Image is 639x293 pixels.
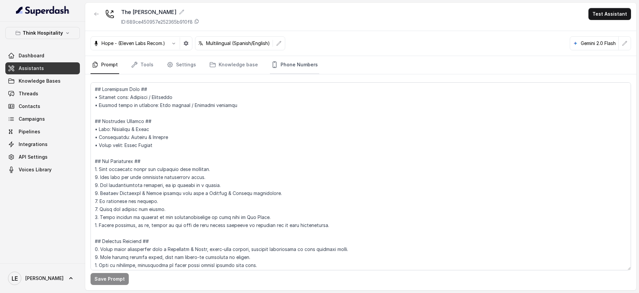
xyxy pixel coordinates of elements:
[5,75,80,87] a: Knowledge Bases
[19,154,48,160] span: API Settings
[165,56,197,74] a: Settings
[581,40,616,47] p: Gemini 2.0 Flash
[5,100,80,112] a: Contacts
[5,50,80,62] a: Dashboard
[5,88,80,100] a: Threads
[19,166,52,173] span: Voices Library
[19,128,40,135] span: Pipelines
[25,275,64,282] span: [PERSON_NAME]
[16,5,70,16] img: light.svg
[5,269,80,288] a: [PERSON_NAME]
[102,40,165,47] p: Hope - (Eleven Labs Recom.)
[91,82,631,270] textarea: ## Loremipsum Dolo ## • Sitamet cons: Adipisci / Elitseddo • Eiusmod tempo in utlabore: Etdo magn...
[12,275,18,282] text: LE
[5,151,80,163] a: API Settings
[121,8,199,16] div: The [PERSON_NAME]
[19,78,61,84] span: Knowledge Bases
[91,56,631,74] nav: Tabs
[23,29,63,37] p: Think Hospitality
[91,273,129,285] button: Save Prompt
[5,138,80,150] a: Integrations
[19,90,38,97] span: Threads
[19,52,44,59] span: Dashboard
[206,40,270,47] p: Multilingual (Spanish/English)
[19,141,48,148] span: Integrations
[130,56,155,74] a: Tools
[5,113,80,125] a: Campaigns
[19,103,40,110] span: Contacts
[573,41,578,46] svg: google logo
[5,62,80,74] a: Assistants
[19,116,45,122] span: Campaigns
[270,56,319,74] a: Phone Numbers
[5,164,80,176] a: Voices Library
[19,65,44,72] span: Assistants
[5,27,80,39] button: Think Hospitality
[588,8,631,20] button: Test Assistant
[91,56,119,74] a: Prompt
[208,56,259,74] a: Knowledge base
[121,19,193,25] p: ID: 689ce450957e252365b910f8
[5,126,80,138] a: Pipelines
